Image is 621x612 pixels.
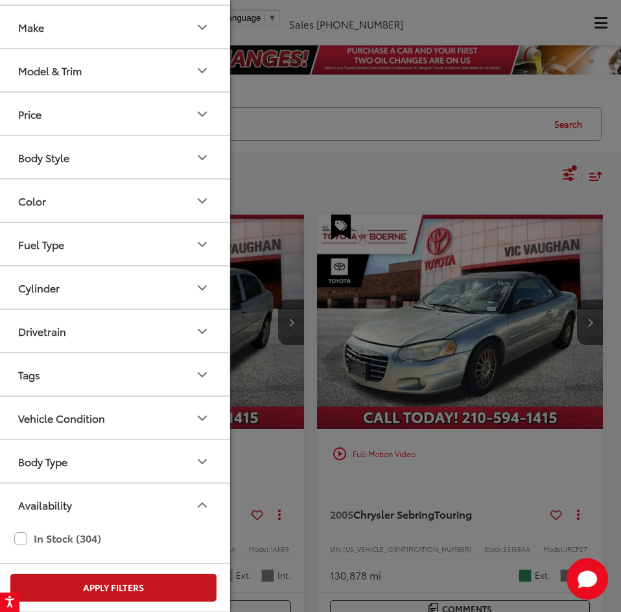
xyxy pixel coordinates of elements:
[18,325,66,337] div: Drivetrain
[10,574,217,602] button: Apply Filters
[18,281,60,294] div: Cylinder
[194,193,210,209] div: Color
[194,367,210,383] div: Tags
[194,410,210,426] div: Vehicle Condition
[18,499,72,511] div: Availability
[194,150,210,165] div: Body Style
[18,412,105,424] div: Vehicle Condition
[18,21,44,33] div: Make
[194,237,210,252] div: Fuel Type
[18,108,41,120] div: Price
[567,558,608,600] svg: Start Chat
[18,368,40,381] div: Tags
[194,280,210,296] div: Cylinder
[194,19,210,35] div: Make
[194,454,210,469] div: Body Type
[18,194,46,207] div: Color
[567,558,608,600] button: Toggle Chat Window
[194,497,210,513] div: Availability
[14,527,213,550] label: In Stock (304)
[18,64,82,76] div: Model & Trim
[18,151,69,163] div: Body Style
[194,63,210,78] div: Model & Trim
[194,106,210,122] div: Price
[194,324,210,339] div: Drivetrain
[18,455,67,467] div: Body Type
[18,238,64,250] div: Fuel Type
